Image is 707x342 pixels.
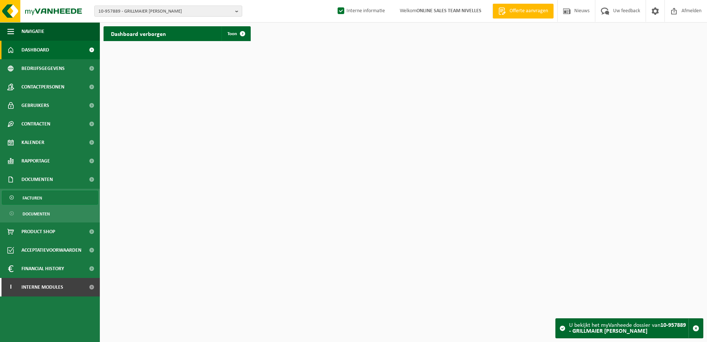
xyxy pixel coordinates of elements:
strong: 10-957889 - GRILLMAIER [PERSON_NAME] [569,322,686,334]
a: Documenten [2,207,98,221]
span: Product Shop [21,222,55,241]
span: Interne modules [21,278,63,296]
span: Documenten [23,207,50,221]
span: Gebruikers [21,96,49,115]
h2: Dashboard verborgen [104,26,173,41]
span: Dashboard [21,41,49,59]
span: Contactpersonen [21,78,64,96]
a: Toon [221,26,250,41]
button: 10-957889 - GRILLMAIER [PERSON_NAME] [94,6,242,17]
span: I [7,278,14,296]
span: Offerte aanvragen [508,7,550,15]
span: Rapportage [21,152,50,170]
span: Acceptatievoorwaarden [21,241,81,259]
span: Facturen [23,191,42,205]
div: U bekijkt het myVanheede dossier van [569,319,689,338]
span: Documenten [21,170,53,189]
span: Bedrijfsgegevens [21,59,65,78]
span: Navigatie [21,22,44,41]
a: Offerte aanvragen [493,4,554,19]
span: Toon [227,31,237,36]
span: Financial History [21,259,64,278]
label: Interne informatie [336,6,385,17]
a: Facturen [2,191,98,205]
span: Contracten [21,115,50,133]
span: Kalender [21,133,44,152]
strong: ONLINE SALES TEAM NIVELLES [416,8,481,14]
span: 10-957889 - GRILLMAIER [PERSON_NAME] [98,6,232,17]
